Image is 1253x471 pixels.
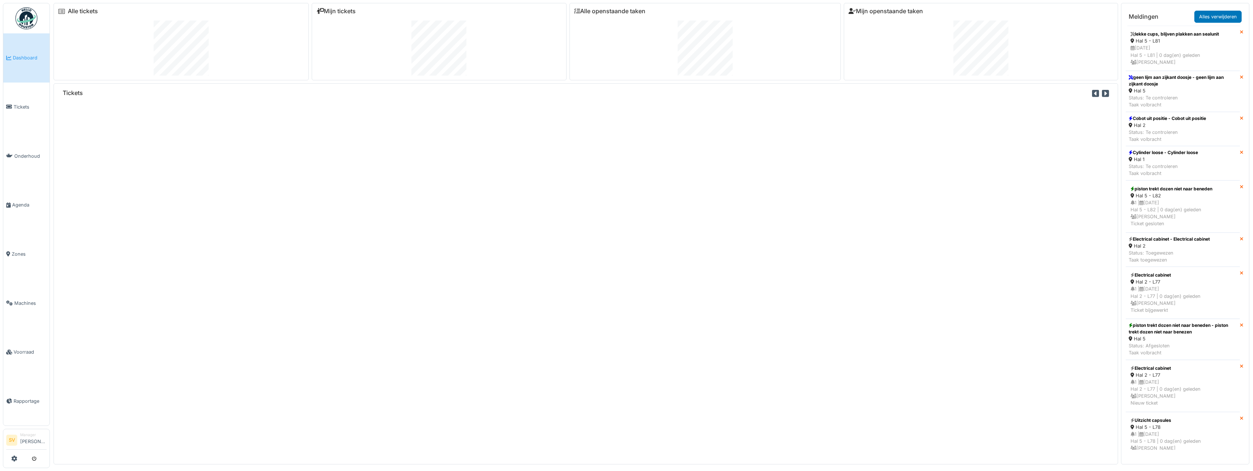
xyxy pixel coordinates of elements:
a: Alles verwijderen [1194,11,1242,23]
div: piston trekt dozen niet naar beneden - piston trekt dozen niet naar benezen [1129,322,1237,335]
h6: Tickets [63,90,83,96]
div: Electrical cabinet [1131,365,1235,372]
span: Rapportage [14,398,47,405]
div: geen lijm aan zijkant doosje - geen lijm aan zijkant doosje [1129,74,1237,87]
div: Hal 2 - L77 [1131,278,1235,285]
div: Status: Te controleren Taak volbracht [1129,129,1206,143]
div: Uitzicht capsules [1131,417,1235,424]
div: Hal 5 - L82 [1131,192,1235,199]
a: Rapportage [3,377,50,426]
div: piston trekt dozen niet naar beneden [1131,186,1235,192]
span: Machines [14,300,47,307]
div: Hal 2 - L77 [1131,372,1235,379]
a: Cobot uit positie - Cobot uit positie Hal 2 Status: Te controlerenTaak volbracht [1126,112,1240,146]
div: [DATE] Hal 5 - L81 | 0 dag(en) geleden [PERSON_NAME] [1131,44,1235,66]
a: piston trekt dozen niet naar beneden Hal 5 - L82 1 |[DATE]Hal 5 - L82 | 0 dag(en) geleden [PERSON... [1126,180,1240,233]
div: Cobot uit positie - Cobot uit positie [1129,115,1206,122]
a: Mijn openstaande taken [849,8,923,15]
a: Dashboard [3,33,50,83]
a: Electrical cabinet Hal 2 - L77 1 |[DATE]Hal 2 - L77 | 0 dag(en) geleden [PERSON_NAME]Ticket bijge... [1126,267,1240,319]
div: Hal 1 [1129,156,1198,163]
div: Hal 2 [1129,122,1206,129]
div: Status: Te controleren Taak volbracht [1129,163,1198,177]
span: Zones [12,251,47,258]
div: 1 | [DATE] Hal 2 - L77 | 0 dag(en) geleden [PERSON_NAME] Ticket bijgewerkt [1131,285,1235,314]
div: Cylinder loose - Cylinder loose [1129,149,1198,156]
li: [PERSON_NAME] [20,432,47,448]
div: lekke cups, blijven plakken aan sealunit [1131,31,1235,37]
div: Hal 5 - L81 [1131,37,1235,44]
div: Manager [20,432,47,438]
div: Electrical cabinet [1131,272,1235,278]
div: Hal 5 [1129,335,1237,342]
div: Status: Toegewezen Taak toegewezen [1129,249,1210,263]
a: Alle tickets [68,8,98,15]
div: Status: Afgesloten Taak volbracht [1129,342,1237,356]
a: SV Manager[PERSON_NAME] [6,432,47,450]
a: Zones [3,230,50,279]
li: SV [6,435,17,446]
div: Hal 5 - L78 [1131,424,1235,431]
div: Status: Te controleren Taak volbracht [1129,94,1237,108]
div: 1 | [DATE] Hal 2 - L77 | 0 dag(en) geleden [PERSON_NAME] Nieuw ticket [1131,379,1235,407]
h6: Meldingen [1129,13,1158,20]
a: piston trekt dozen niet naar beneden - piston trekt dozen niet naar benezen Hal 5 Status: Afgeslo... [1126,319,1240,360]
a: Agenda [3,180,50,230]
a: Mijn tickets [316,8,356,15]
a: lekke cups, blijven plakken aan sealunit Hal 5 - L81 [DATE]Hal 5 - L81 | 0 dag(en) geleden [PERSO... [1126,26,1240,71]
a: Cylinder loose - Cylinder loose Hal 1 Status: Te controlerenTaak volbracht [1126,146,1240,180]
span: Onderhoud [14,153,47,160]
a: Electrical cabinet Hal 2 - L77 1 |[DATE]Hal 2 - L77 | 0 dag(en) geleden [PERSON_NAME]Nieuw ticket [1126,360,1240,412]
a: geen lijm aan zijkant doosje - geen lijm aan zijkant doosje Hal 5 Status: Te controlerenTaak volb... [1126,71,1240,112]
div: Hal 5 [1129,87,1237,94]
a: Electrical cabinet - Electrical cabinet Hal 2 Status: ToegewezenTaak toegewezen [1126,233,1240,267]
a: Tickets [3,83,50,132]
span: Agenda [12,201,47,208]
div: Hal 2 [1129,242,1210,249]
div: Electrical cabinet - Electrical cabinet [1129,236,1210,242]
img: Badge_color-CXgf-gQk.svg [15,7,37,29]
span: Tickets [14,103,47,110]
a: Machines [3,278,50,328]
a: Onderhoud [3,131,50,180]
a: Alle openstaande taken [574,8,645,15]
div: 1 | [DATE] Hal 5 - L78 | 0 dag(en) geleden [PERSON_NAME] Ticket toegewezen [1131,431,1235,459]
div: 1 | [DATE] Hal 5 - L82 | 0 dag(en) geleden [PERSON_NAME] Ticket gesloten [1131,199,1235,227]
span: Voorraad [14,348,47,355]
a: Voorraad [3,328,50,377]
a: Uitzicht capsules Hal 5 - L78 1 |[DATE]Hal 5 - L78 | 0 dag(en) geleden [PERSON_NAME]Ticket toegew... [1126,412,1240,464]
span: Dashboard [13,54,47,61]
